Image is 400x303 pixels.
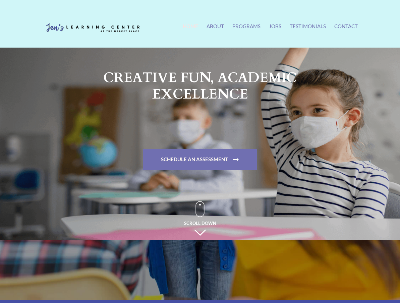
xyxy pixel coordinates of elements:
a: Home [183,23,198,38]
img: Jen's Learning Center Logo Transparent [43,18,143,38]
a: Testimonials [290,23,326,38]
a: Programs [232,23,261,38]
a: Jobs [269,23,281,38]
a: About [207,23,224,38]
a: Schedule An Assessment [143,149,257,170]
span: Scroll Down [184,201,216,236]
a: Contact [334,23,358,38]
